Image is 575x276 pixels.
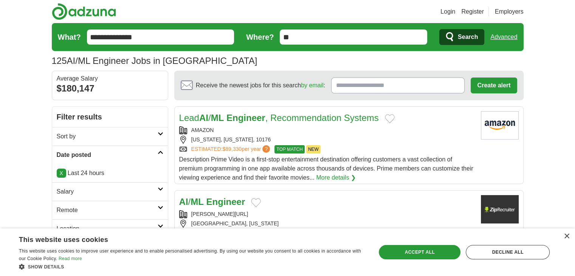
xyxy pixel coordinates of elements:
a: by email [301,82,324,88]
span: $89,330 [222,146,242,152]
div: $180,147 [57,82,163,95]
span: Description Prime Video is a first-stop entertainment destination offering customers a vast colle... [179,156,473,181]
a: AMAZON [191,127,214,133]
label: What? [58,31,81,43]
div: Accept all [379,245,460,259]
div: [GEOGRAPHIC_DATA], [US_STATE] [179,220,475,228]
div: Average Salary [57,76,163,82]
h2: Date posted [57,150,158,160]
a: Remote [52,201,168,219]
h2: Filter results [52,107,168,127]
h2: Salary [57,187,158,196]
div: [US_STATE], [US_STATE], 10176 [179,136,475,144]
label: Where? [246,31,274,43]
strong: AI [179,197,188,207]
a: Login [440,7,455,16]
strong: AI [199,113,208,123]
a: X [57,169,66,178]
div: This website uses cookies [19,233,347,244]
span: Search [458,29,478,45]
h2: Location [57,224,158,233]
button: Search [439,29,484,45]
a: Read more, opens a new window [59,256,82,261]
img: Amazon logo [481,111,519,140]
span: This website uses cookies to improve user experience and to enable personalised advertising. By u... [19,248,361,261]
button: Create alert [471,78,517,93]
span: Show details [28,264,64,270]
a: Location [52,219,168,238]
span: TOP MATCH [274,145,304,154]
p: Last 24 hours [57,169,163,178]
h1: AI/ML Engineer Jobs in [GEOGRAPHIC_DATA] [52,56,257,66]
button: Add to favorite jobs [251,198,261,207]
span: Receive the newest jobs for this search : [196,81,325,90]
img: Adzuna logo [52,3,116,20]
button: Add to favorite jobs [385,114,395,123]
span: NEW [306,145,321,154]
div: Close [564,234,569,239]
div: Show details [19,263,366,270]
a: Salary [52,182,168,201]
a: LeadAI/ML Engineer, Recommendation Systems [179,113,379,123]
span: ? [262,145,270,153]
img: Company logo [481,195,519,223]
a: AI/ML Engineer [179,197,245,207]
a: Sort by [52,127,168,146]
span: 125 [52,54,67,68]
a: Date posted [52,146,168,164]
strong: ML [211,113,224,123]
h2: Sort by [57,132,158,141]
strong: Engineer [226,113,265,123]
strong: Engineer [206,197,245,207]
div: [PERSON_NAME][URL] [179,210,475,218]
div: Decline all [466,245,550,259]
a: More details ❯ [316,173,356,182]
strong: ML [191,197,204,207]
a: ESTIMATED:$89,330per year? [191,145,272,154]
a: Employers [495,7,524,16]
h2: Remote [57,206,158,215]
a: Advanced [490,29,517,45]
a: Register [461,7,484,16]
